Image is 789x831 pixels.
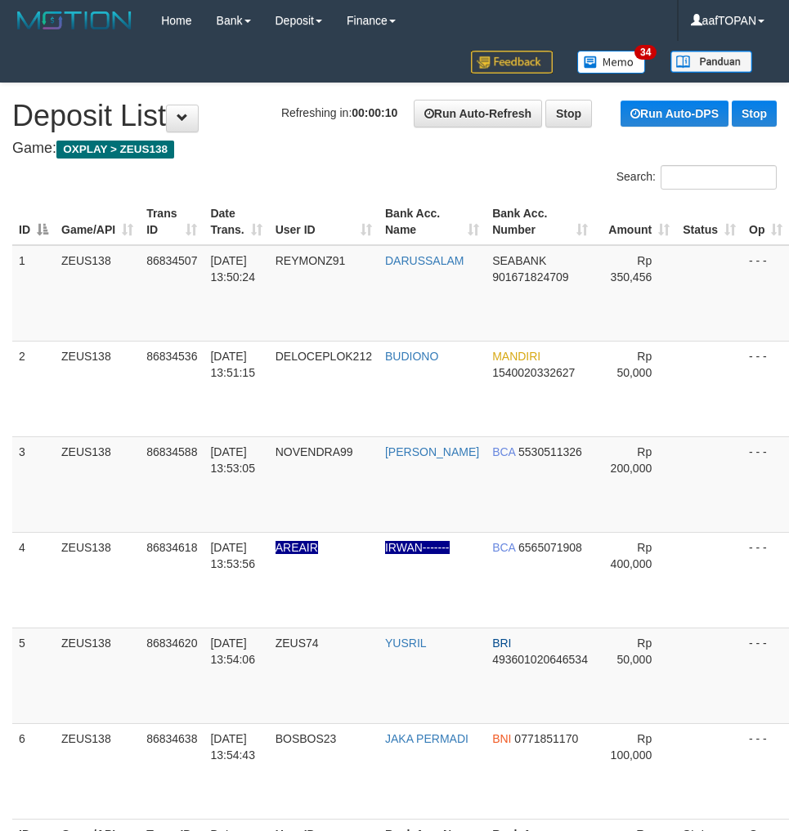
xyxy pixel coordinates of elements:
[565,41,658,83] a: 34
[385,637,427,650] a: YUSRIL
[146,350,197,363] span: 86834536
[611,541,652,570] span: Rp 400,000
[210,541,255,570] span: [DATE] 13:53:56
[276,732,337,745] span: BOSBOS23
[55,199,140,245] th: Game/API: activate to sort column ascending
[486,199,594,245] th: Bank Acc. Number: activate to sort column ascending
[352,106,397,119] strong: 00:00:10
[55,245,140,342] td: ZEUS138
[12,100,777,132] h1: Deposit List
[146,254,197,267] span: 86834507
[269,199,379,245] th: User ID: activate to sort column ascending
[12,199,55,245] th: ID: activate to sort column descending
[492,366,575,379] span: Copy 1540020332627 to clipboard
[577,51,646,74] img: Button%20Memo.svg
[742,341,789,436] td: - - -
[492,445,515,458] span: BCA
[742,723,789,819] td: - - -
[56,141,174,159] span: OXPLAY > ZEUS138
[276,541,318,554] span: Nama rekening ada tanda titik/strip, harap diedit
[385,350,438,363] a: BUDIONO
[621,101,728,127] a: Run Auto-DPS
[210,445,255,475] span: [DATE] 13:53:05
[12,341,55,436] td: 2
[670,51,752,73] img: panduan.png
[281,106,397,119] span: Refreshing in:
[492,732,511,745] span: BNI
[492,653,588,666] span: Copy 493601020646534 to clipboard
[55,436,140,532] td: ZEUS138
[210,637,255,666] span: [DATE] 13:54:06
[742,436,789,532] td: - - -
[12,141,777,157] h4: Game:
[611,732,652,762] span: Rp 100,000
[471,51,553,74] img: Feedback.jpg
[55,532,140,628] td: ZEUS138
[210,350,255,379] span: [DATE] 13:51:15
[12,532,55,628] td: 4
[742,199,789,245] th: Op: activate to sort column ascending
[414,100,542,127] a: Run Auto-Refresh
[385,732,468,745] a: JAKA PERMADI
[55,723,140,819] td: ZEUS138
[12,628,55,723] td: 5
[12,245,55,342] td: 1
[611,254,652,284] span: Rp 350,456
[616,350,652,379] span: Rp 50,000
[492,350,540,363] span: MANDIRI
[146,732,197,745] span: 86834638
[616,637,652,666] span: Rp 50,000
[732,101,777,127] a: Stop
[146,541,197,554] span: 86834618
[55,628,140,723] td: ZEUS138
[611,445,652,475] span: Rp 200,000
[518,541,582,554] span: Copy 6565071908 to clipboard
[276,350,372,363] span: DELOCEPLOK212
[204,199,268,245] th: Date Trans.: activate to sort column ascending
[385,445,479,458] a: [PERSON_NAME]
[379,199,486,245] th: Bank Acc. Name: activate to sort column ascending
[545,100,592,127] a: Stop
[140,199,204,245] th: Trans ID: activate to sort column ascending
[742,245,789,342] td: - - -
[518,445,582,458] span: Copy 5530511326 to clipboard
[594,199,676,245] th: Amount: activate to sort column ascending
[492,254,546,267] span: SEABANK
[742,628,789,723] td: - - -
[676,199,742,245] th: Status: activate to sort column ascending
[492,270,568,284] span: Copy 901671824709 to clipboard
[492,637,511,650] span: BRI
[276,637,319,650] span: ZEUS74
[55,341,140,436] td: ZEUS138
[12,436,55,532] td: 3
[210,732,255,762] span: [DATE] 13:54:43
[514,732,578,745] span: Copy 0771851170 to clipboard
[276,445,353,458] span: NOVENDRA99
[385,541,450,554] a: IRWAN-------
[146,445,197,458] span: 86834588
[146,637,197,650] span: 86834620
[276,254,346,267] span: REYMONZ91
[210,254,255,284] span: [DATE] 13:50:24
[634,45,657,60] span: 34
[661,165,777,190] input: Search:
[12,723,55,819] td: 6
[742,532,789,628] td: - - -
[385,254,464,267] a: DARUSSALAM
[12,8,137,33] img: MOTION_logo.png
[616,165,777,190] label: Search:
[492,541,515,554] span: BCA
